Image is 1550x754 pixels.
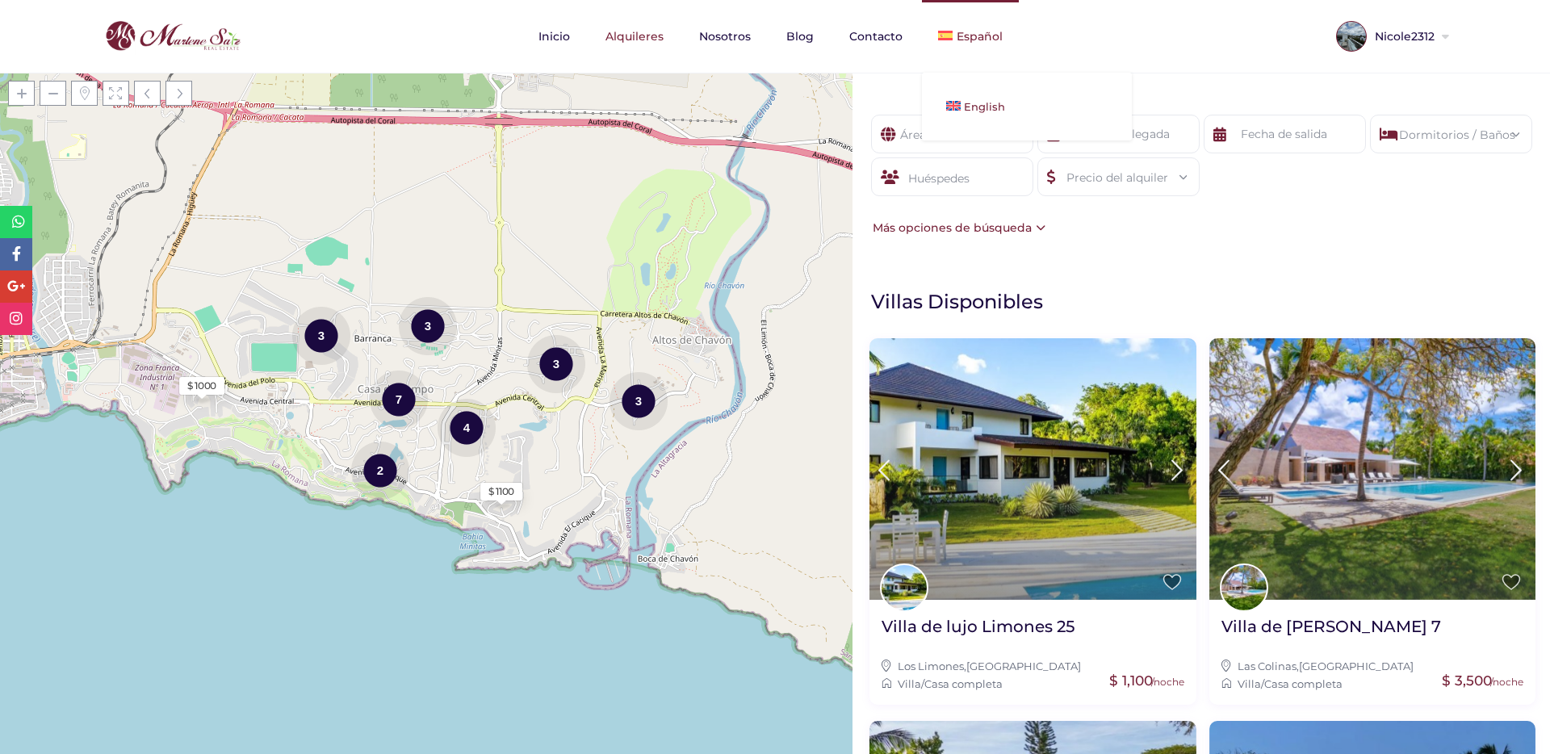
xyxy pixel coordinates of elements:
[1221,675,1524,693] div: /
[101,17,245,56] img: logo
[871,157,1033,196] div: Huéspedes
[898,677,921,690] a: Villa
[1221,657,1524,675] div: ,
[964,100,1005,113] span: English
[305,209,547,294] div: Cargando mapas
[1238,660,1297,672] a: Las Colinas
[438,397,496,458] div: 4
[882,616,1075,649] a: Villa de lujo Limones 25
[488,484,514,499] div: $ 1100
[871,289,1542,314] h1: Villas Disponibles
[527,333,585,394] div: 3
[922,89,1132,124] a: English
[1209,338,1536,599] img: Villa de lujo Colinas 7
[869,219,1045,237] div: Más opciones de búsqueda
[1238,677,1261,690] a: Villa
[1299,660,1414,672] a: [GEOGRAPHIC_DATA]
[187,379,216,393] div: $ 1000
[1367,31,1439,42] span: Nicole2312
[898,660,964,672] a: Los Limones
[882,616,1075,637] h2: Villa de lujo Limones 25
[292,305,350,366] div: 3
[924,677,1003,690] a: Casa completa
[1383,115,1519,144] div: Dormitorios / Baños
[1264,677,1343,690] a: Casa completa
[869,338,1196,599] img: Villa de lujo Limones 25
[1050,158,1187,186] div: Precio del alquiler
[1221,616,1441,649] a: Villa de [PERSON_NAME] 7
[1204,115,1366,153] input: Fecha de salida
[957,29,1003,44] span: Español
[882,675,1184,693] div: /
[882,657,1184,675] div: ,
[610,371,668,431] div: 3
[1221,616,1441,637] h2: Villa de [PERSON_NAME] 7
[370,369,428,429] div: 7
[351,440,409,501] div: 2
[966,660,1081,672] a: [GEOGRAPHIC_DATA]
[399,295,457,356] div: 3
